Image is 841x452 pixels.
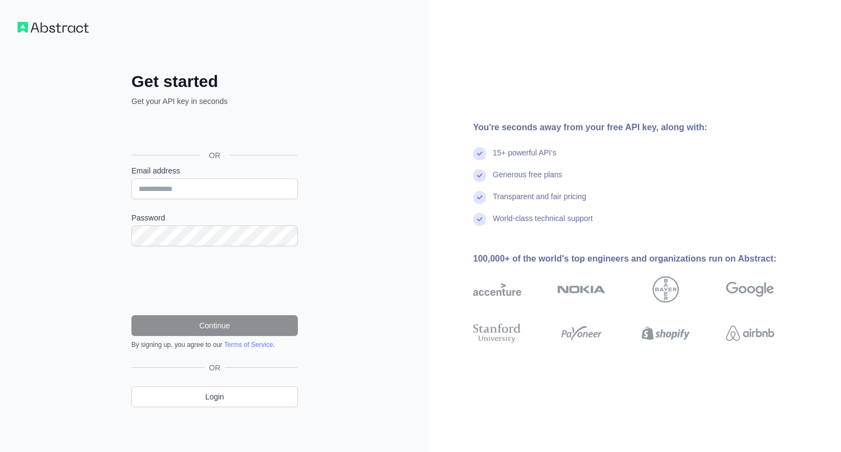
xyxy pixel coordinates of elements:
[473,121,809,134] div: You're seconds away from your free API key, along with:
[473,213,486,226] img: check mark
[131,212,298,223] label: Password
[131,386,298,407] a: Login
[473,252,809,265] div: 100,000+ of the world's top engineers and organizations run on Abstract:
[18,22,89,33] img: Workflow
[200,150,229,161] span: OR
[493,213,593,235] div: World-class technical support
[473,191,486,204] img: check mark
[131,259,298,302] iframe: reCAPTCHA
[205,362,225,373] span: OR
[126,119,301,143] iframe: Sign in with Google Button
[726,276,774,303] img: google
[131,340,298,349] div: By signing up, you agree to our .
[131,315,298,336] button: Continue
[653,276,679,303] img: bayer
[473,276,521,303] img: accenture
[473,169,486,182] img: check mark
[131,165,298,176] label: Email address
[557,321,606,345] img: payoneer
[493,147,556,169] div: 15+ powerful API's
[726,321,774,345] img: airbnb
[557,276,606,303] img: nokia
[224,341,273,349] a: Terms of Service
[473,321,521,345] img: stanford university
[493,169,562,191] div: Generous free plans
[131,72,298,91] h2: Get started
[493,191,586,213] div: Transparent and fair pricing
[642,321,690,345] img: shopify
[473,147,486,160] img: check mark
[131,96,298,107] p: Get your API key in seconds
